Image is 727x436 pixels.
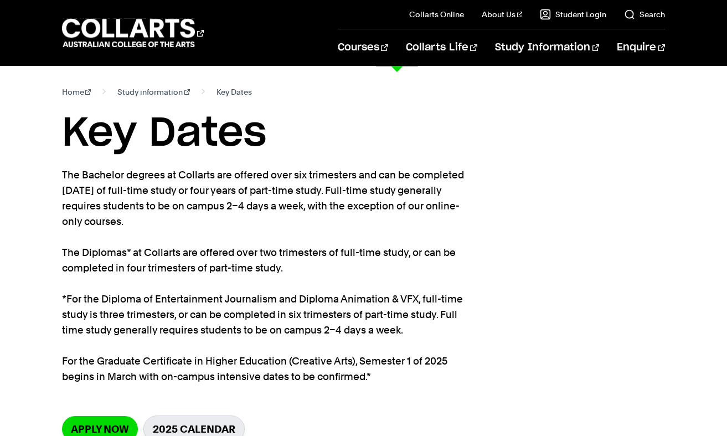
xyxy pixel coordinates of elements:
a: Courses [338,29,388,66]
p: The Bachelor degrees at Collarts are offered over six trimesters and can be completed [DATE] of f... [62,167,466,384]
a: Collarts Life [406,29,477,66]
h1: Key Dates [62,109,666,158]
a: Collarts Online [409,9,464,20]
a: Search [624,9,665,20]
a: Study information [117,84,190,100]
a: Student Login [540,9,606,20]
a: Home [62,84,91,100]
div: Go to homepage [62,17,204,49]
a: Enquire [617,29,665,66]
a: Study Information [495,29,599,66]
span: Key Dates [216,84,252,100]
a: About Us [482,9,523,20]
